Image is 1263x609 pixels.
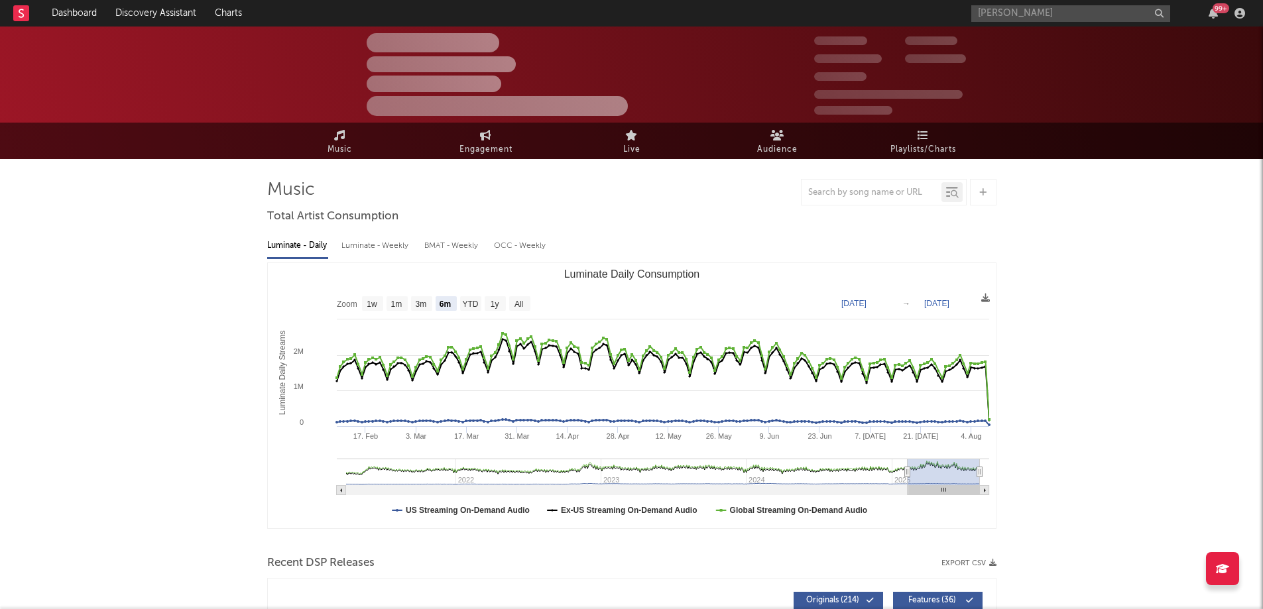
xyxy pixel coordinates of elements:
[454,432,479,440] text: 17. Mar
[267,209,398,225] span: Total Artist Consumption
[277,331,286,415] text: Luminate Daily Streams
[802,188,941,198] input: Search by song name or URL
[353,432,377,440] text: 17. Feb
[459,142,512,158] span: Engagement
[564,268,699,280] text: Luminate Daily Consumption
[893,592,983,609] button: Features(36)
[814,54,882,63] span: 50.000.000
[814,106,892,115] span: Jump Score: 85.0
[814,90,963,99] span: 50.000.000 Monthly Listeners
[814,36,867,45] span: 300.000
[902,299,910,308] text: →
[267,123,413,159] a: Music
[759,432,779,440] text: 9. Jun
[267,555,375,571] span: Recent DSP Releases
[961,432,981,440] text: 4. Aug
[415,300,426,309] text: 3m
[1213,3,1229,13] div: 99 +
[391,300,402,309] text: 1m
[505,432,530,440] text: 31. Mar
[841,299,867,308] text: [DATE]
[794,592,883,609] button: Originals(214)
[424,235,481,257] div: BMAT - Weekly
[902,596,963,604] span: Features ( 36 )
[341,235,411,257] div: Luminate - Weekly
[268,263,996,528] svg: Luminate Daily Consumption
[808,432,831,440] text: 23. Jun
[655,432,682,440] text: 12. May
[729,506,867,515] text: Global Streaming On-Demand Audio
[337,300,357,309] text: Zoom
[413,123,559,159] a: Engagement
[559,123,705,159] a: Live
[560,506,697,515] text: Ex-US Streaming On-Demand Audio
[490,300,499,309] text: 1y
[293,382,303,390] text: 1M
[802,596,863,604] span: Originals ( 214 )
[299,418,303,426] text: 0
[556,432,579,440] text: 14. Apr
[494,235,547,257] div: OCC - Weekly
[439,300,450,309] text: 6m
[293,347,303,355] text: 2M
[905,36,957,45] span: 100.000
[851,123,996,159] a: Playlists/Charts
[971,5,1170,22] input: Search for artists
[328,142,352,158] span: Music
[814,72,867,81] span: 100.000
[406,432,427,440] text: 3. Mar
[367,300,377,309] text: 1w
[705,432,732,440] text: 26. May
[757,142,798,158] span: Audience
[406,506,530,515] text: US Streaming On-Demand Audio
[514,300,522,309] text: All
[1209,8,1218,19] button: 99+
[623,142,640,158] span: Live
[924,299,949,308] text: [DATE]
[855,432,886,440] text: 7. [DATE]
[941,559,996,567] button: Export CSV
[705,123,851,159] a: Audience
[606,432,629,440] text: 28. Apr
[462,300,478,309] text: YTD
[267,235,328,257] div: Luminate - Daily
[890,142,956,158] span: Playlists/Charts
[905,54,966,63] span: 1.000.000
[903,432,938,440] text: 21. [DATE]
